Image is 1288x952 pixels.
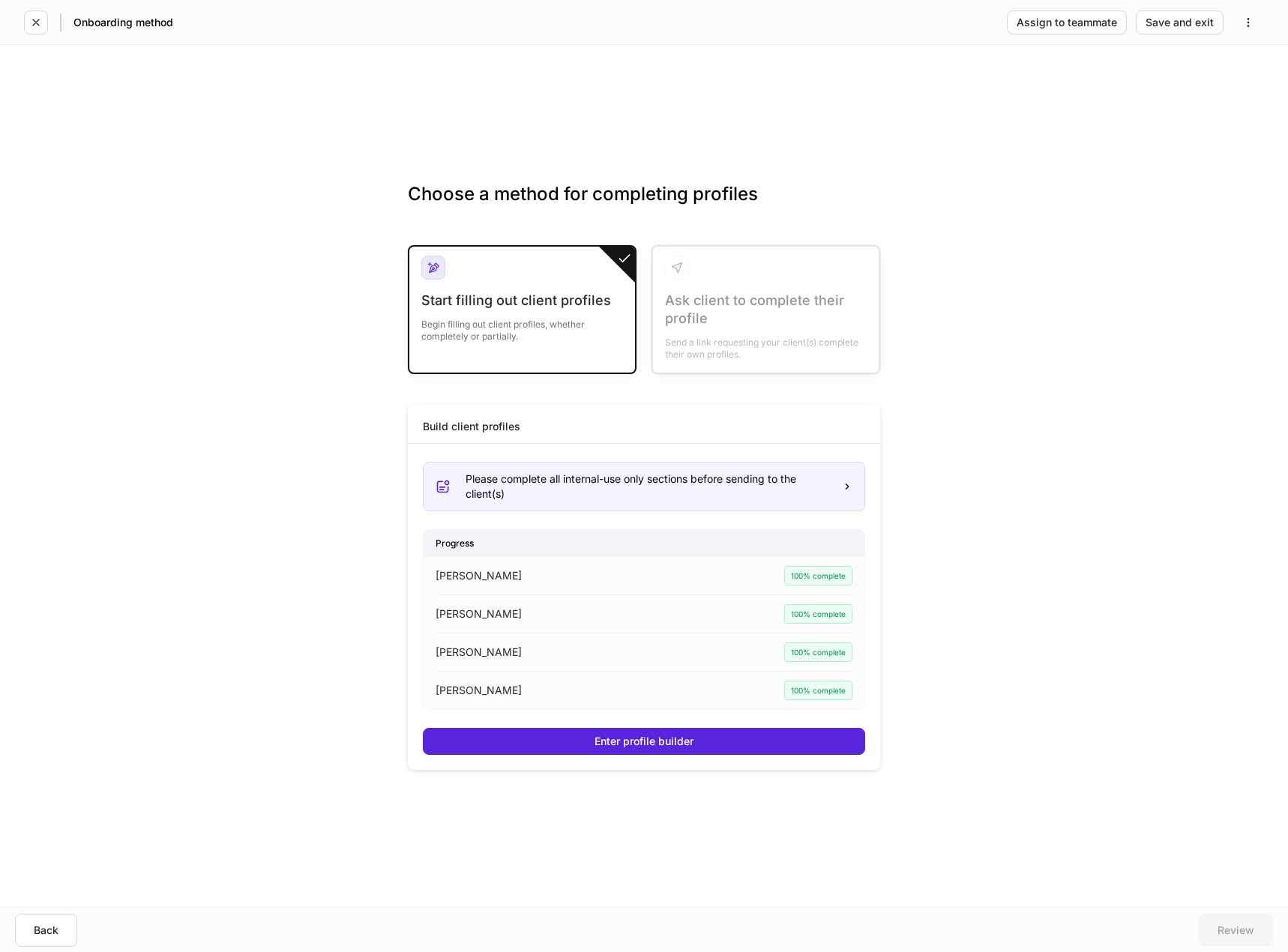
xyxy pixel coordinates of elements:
button: Assign to teammate [1007,10,1127,34]
div: Assign to teammate [1017,17,1117,28]
div: Build client profiles [423,419,520,434]
div: Start filling out client profiles [421,292,623,310]
h3: Choose a method for completing profiles [408,182,880,230]
div: 100% complete [784,604,852,624]
p: [PERSON_NAME] [436,606,522,621]
div: Please complete all internal-use only sections before sending to the client(s) [466,472,830,501]
p: [PERSON_NAME] [436,683,522,698]
button: Save and exit [1136,10,1224,34]
div: 100% complete [784,642,852,662]
div: Begin filling out client profiles, whether completely or partially. [421,310,623,343]
button: Back [15,914,77,947]
h5: Onboarding method [73,15,173,30]
p: [PERSON_NAME] [436,568,522,583]
div: 100% complete [784,681,852,700]
button: Enter profile builder [423,728,865,755]
div: Progress [424,530,864,556]
p: [PERSON_NAME] [436,645,522,660]
div: Save and exit [1146,17,1214,28]
div: Back [34,925,58,936]
div: Enter profile builder [595,736,693,747]
div: 100% complete [784,566,852,585]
